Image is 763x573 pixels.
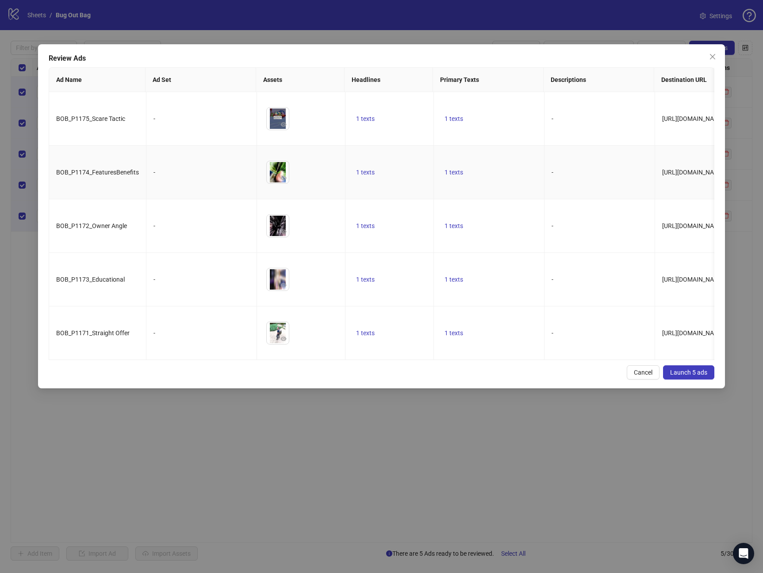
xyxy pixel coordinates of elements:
[445,222,463,229] span: 1 texts
[267,108,289,130] img: Asset 1
[56,169,139,176] span: BOB_P1174_FeaturesBenefits
[634,369,652,376] span: Cancel
[445,329,463,337] span: 1 texts
[278,226,289,237] button: Preview
[733,543,754,564] div: Open Intercom Messenger
[670,369,707,376] span: Launch 5 ads
[356,222,375,229] span: 1 texts
[552,329,553,337] span: -
[356,169,375,176] span: 1 texts
[56,222,127,229] span: BOB_P1172_Owner Angle
[353,328,378,338] button: 1 texts
[709,53,716,60] span: close
[552,222,553,229] span: -
[662,276,725,283] span: [URL][DOMAIN_NAME]
[267,322,289,344] img: Asset 1
[445,276,463,283] span: 1 texts
[49,68,146,92] th: Ad Name
[552,115,553,122] span: -
[433,68,544,92] th: Primary Texts
[662,169,725,176] span: [URL][DOMAIN_NAME]
[445,169,463,176] span: 1 texts
[280,336,287,342] span: eye
[663,365,714,379] button: Launch 5 ads
[153,275,249,284] div: -
[280,121,287,128] span: eye
[278,333,289,344] button: Preview
[441,221,467,231] button: 1 texts
[267,215,289,237] img: Asset 1
[627,365,659,379] button: Cancel
[280,228,287,235] span: eye
[353,221,378,231] button: 1 texts
[278,119,289,130] button: Preview
[356,115,375,122] span: 1 texts
[345,68,433,92] th: Headlines
[441,328,467,338] button: 1 texts
[56,276,125,283] span: BOB_P1173_Educational
[146,68,256,92] th: Ad Set
[552,169,553,176] span: -
[662,329,725,337] span: [URL][DOMAIN_NAME]
[153,221,249,231] div: -
[267,161,289,183] img: Asset 1
[662,222,725,229] span: [URL][DOMAIN_NAME]
[353,274,378,285] button: 1 texts
[278,173,289,183] button: Preview
[280,175,287,181] span: eye
[441,113,467,124] button: 1 texts
[353,167,378,178] button: 1 texts
[552,276,553,283] span: -
[267,268,289,290] img: Asset 1
[353,113,378,124] button: 1 texts
[356,329,375,337] span: 1 texts
[153,328,249,338] div: -
[56,115,125,122] span: BOB_P1175_Scare Tactic
[280,282,287,288] span: eye
[441,274,467,285] button: 1 texts
[256,68,345,92] th: Assets
[153,114,249,124] div: -
[445,115,463,122] span: 1 texts
[544,68,654,92] th: Descriptions
[153,167,249,177] div: -
[278,280,289,290] button: Preview
[56,329,130,337] span: BOB_P1171_Straight Offer
[49,53,714,64] div: Review Ads
[662,115,725,122] span: [URL][DOMAIN_NAME]
[705,50,720,64] button: Close
[356,276,375,283] span: 1 texts
[441,167,467,178] button: 1 texts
